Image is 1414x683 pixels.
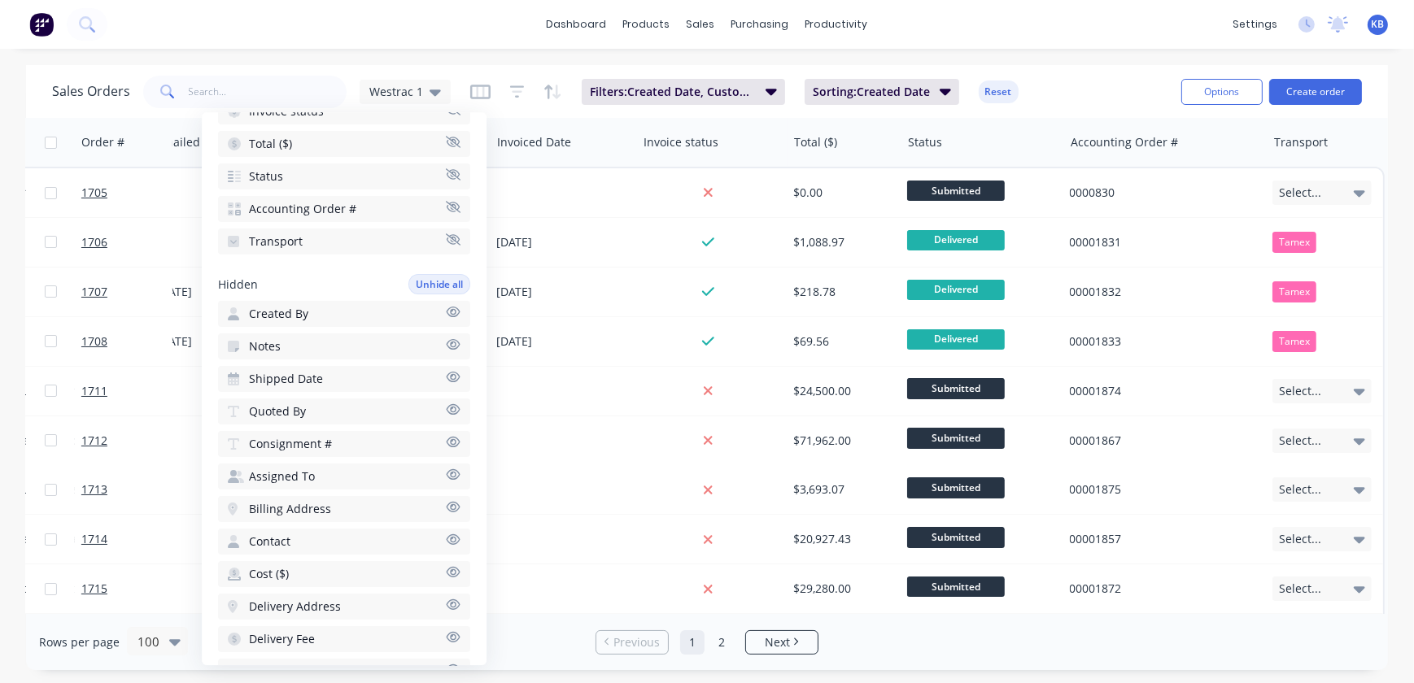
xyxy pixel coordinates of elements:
div: 00001874 [1070,383,1250,399]
div: productivity [797,12,876,37]
span: Status [249,168,283,185]
button: Reset [979,80,1019,103]
button: Delivery Fee [218,626,470,652]
div: Tamex [1272,281,1316,302]
span: Submitted [907,181,1005,201]
span: 1711 [81,383,107,399]
div: Status [908,134,942,150]
span: Previous [613,634,660,650]
span: 1708 [81,333,107,350]
button: Consignment # [218,431,470,457]
div: [DATE] [497,333,631,350]
span: Hours Estimated [249,663,339,680]
span: Select... [1279,433,1321,449]
span: Submitted [907,428,1005,448]
div: Total ($) [794,134,837,150]
button: Status [218,163,470,189]
div: purchasing [723,12,797,37]
h1: Sales Orders [52,84,130,99]
a: Page 1 is your current page [680,630,705,655]
a: 1715 [81,564,179,613]
span: Invoice status [249,103,324,120]
div: 00001875 [1070,481,1250,498]
button: Accounting Order # [218,196,470,222]
a: 1705 [81,168,179,217]
span: Delivery Address [249,598,341,615]
button: Quoted By [218,398,470,424]
span: Delivered [907,280,1005,300]
a: 1708 [81,317,179,366]
button: Invoice status [218,98,470,124]
span: Select... [1279,383,1321,399]
a: 1712 [81,416,179,465]
div: 0000830 [1070,185,1250,201]
span: Rows per page [39,634,120,650]
span: Assigned To [249,468,315,485]
div: 00001857 [1070,531,1250,547]
button: Unhide all [408,274,470,294]
button: Delivery Address [218,594,470,620]
span: Submitted [907,477,1005,498]
span: Select... [1279,185,1321,201]
span: KB [1372,17,1385,32]
div: 00001867 [1070,433,1250,449]
button: Created By [218,301,470,327]
span: 1713 [81,481,107,498]
span: Contact [249,533,290,550]
span: Hidden [218,276,258,293]
button: Transport [218,228,470,254]
a: 1713 [81,465,179,514]
div: $20,927.43 [793,531,889,547]
div: Order # [81,134,124,150]
span: 1707 [81,284,107,300]
div: $69.56 [793,333,889,350]
a: 1707 [81,268,179,316]
button: Filters:Created Date, Customer Name [582,79,785,105]
div: Tamex [1272,331,1316,352]
span: Consignment # [249,436,332,452]
img: Factory [29,12,54,37]
a: 1706 [81,218,179,267]
span: 1705 [81,185,107,201]
span: Billing Address [249,501,331,517]
button: Billing Address [218,496,470,522]
ul: Pagination [589,630,825,655]
span: Select... [1279,481,1321,498]
div: settings [1224,12,1285,37]
input: Search... [189,76,347,108]
div: $0.00 [793,185,889,201]
div: $3,693.07 [793,481,889,498]
span: Filters: Created Date, Customer Name [590,84,756,100]
a: Next page [746,634,818,650]
div: [DATE] [497,284,631,300]
button: Create order [1269,79,1362,105]
span: Delivered [907,230,1005,250]
span: Delivery Fee [249,631,315,647]
span: 1715 [81,581,107,597]
div: $218.78 [793,284,889,300]
span: 1712 [81,433,107,449]
span: Submitted [907,378,1005,398]
a: Previous page [596,634,668,650]
span: Accounting Order # [249,201,356,217]
span: Shipped Date [249,371,323,387]
span: 1714 [81,531,107,547]
span: 1706 [81,234,107,250]
button: Contact [218,529,470,555]
span: Select... [1279,531,1321,547]
a: 1714 [81,515,179,563]
button: Options [1181,79,1263,105]
button: Total ($) [218,131,470,157]
div: [DATE] [497,234,631,250]
div: 00001872 [1070,581,1250,597]
span: Delivered [907,329,1005,350]
div: 00001832 [1070,284,1250,300]
a: Page 2 [709,630,734,655]
button: Shipped Date [218,366,470,392]
span: Notes [249,338,281,355]
div: Invoiced Date [497,134,571,150]
span: Westrac 1 [369,83,423,100]
div: 00001833 [1070,333,1250,350]
button: Assigned To [218,463,470,489]
a: dashboard [539,12,615,37]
